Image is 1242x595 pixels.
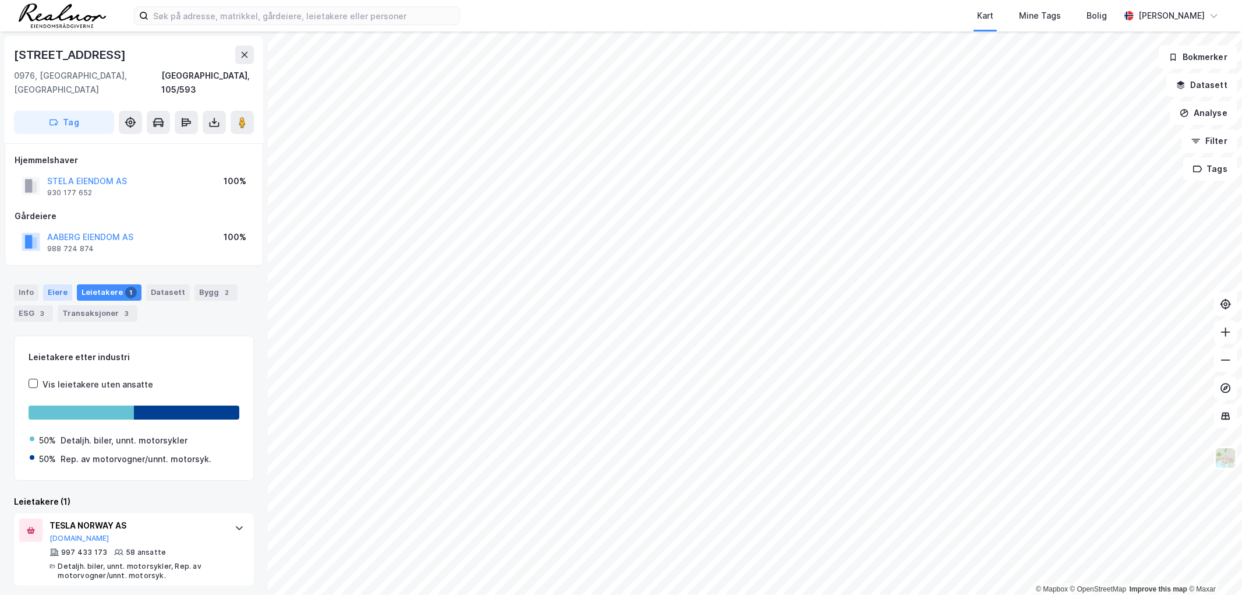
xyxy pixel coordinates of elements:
input: Søk på adresse, matrikkel, gårdeiere, leietakere eller personer [148,7,459,24]
div: 50% [39,434,56,448]
a: Improve this map [1130,585,1187,593]
iframe: Chat Widget [1184,539,1242,595]
button: Filter [1181,129,1237,153]
img: realnor-logo.934646d98de889bb5806.png [19,3,106,28]
div: 2 [221,287,233,298]
div: 100% [224,174,246,188]
div: Vis leietakere uten ansatte [43,378,153,392]
div: Bolig [1087,9,1107,23]
div: Gårdeiere [15,209,253,223]
button: Datasett [1166,73,1237,97]
button: [DOMAIN_NAME] [49,534,109,543]
div: Datasett [146,284,190,301]
div: 0976, [GEOGRAPHIC_DATA], [GEOGRAPHIC_DATA] [14,69,162,97]
div: [PERSON_NAME] [1138,9,1205,23]
div: [GEOGRAPHIC_DATA], 105/593 [162,69,254,97]
div: 100% [224,230,246,244]
button: Tag [14,111,114,134]
div: 1 [125,287,137,298]
a: OpenStreetMap [1070,585,1127,593]
button: Bokmerker [1159,45,1237,69]
div: Leietakere [77,284,141,301]
div: Kontrollprogram for chat [1184,539,1242,595]
div: Transaksjoner [58,305,137,322]
div: 58 ansatte [126,548,166,557]
button: Tags [1183,157,1237,181]
div: Bygg [194,284,238,301]
button: Analyse [1170,101,1237,125]
div: TESLA NORWAY AS [49,519,223,533]
div: 997 433 173 [61,548,107,557]
div: [STREET_ADDRESS] [14,45,128,64]
div: Leietakere (1) [14,495,254,509]
div: 3 [121,308,133,319]
div: 988 724 874 [47,244,94,254]
div: Detaljh. biler, unnt. motorsykler, Rep. av motorvogner/unnt. motorsyk. [58,562,223,580]
img: Z [1215,447,1237,469]
div: Info [14,284,38,301]
div: 50% [39,452,56,466]
div: 930 177 652 [47,188,92,198]
div: ESG [14,305,53,322]
div: 3 [37,308,48,319]
div: Mine Tags [1019,9,1061,23]
div: Leietakere etter industri [29,350,239,364]
div: Hjemmelshaver [15,153,253,167]
div: Detaljh. biler, unnt. motorsykler [61,434,187,448]
div: Rep. av motorvogner/unnt. motorsyk. [61,452,211,466]
div: Eiere [43,284,72,301]
a: Mapbox [1036,585,1068,593]
div: Kart [977,9,993,23]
